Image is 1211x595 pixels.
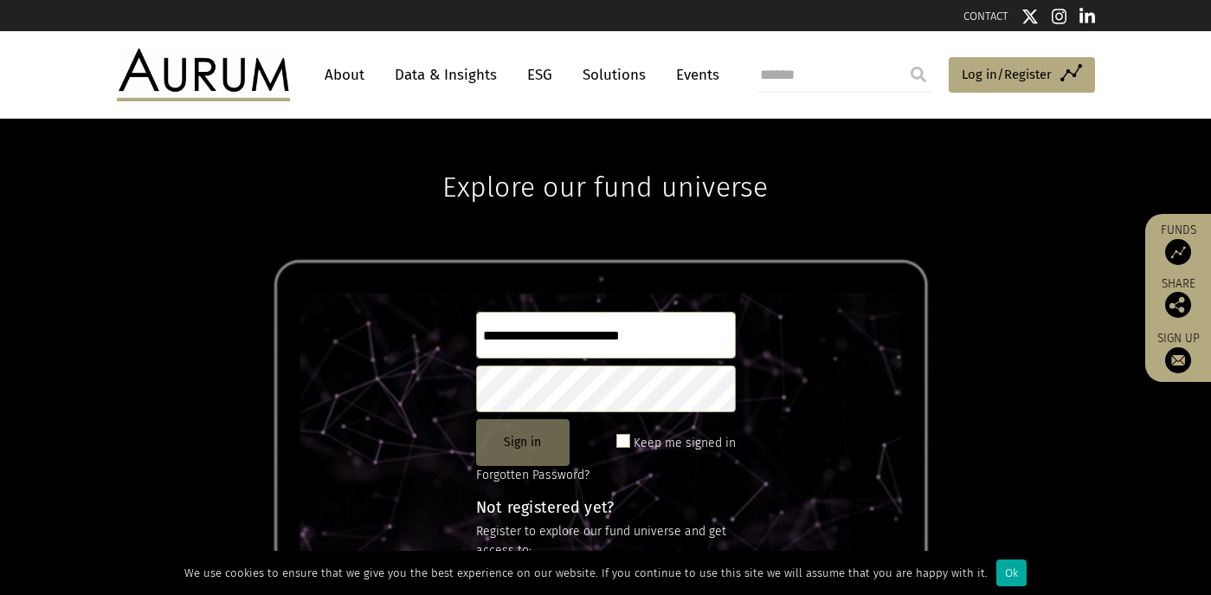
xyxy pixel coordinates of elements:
[1154,278,1202,318] div: Share
[519,59,561,91] a: ESG
[634,433,736,454] label: Keep me signed in
[386,59,506,91] a: Data & Insights
[476,522,736,561] p: Register to explore our fund universe and get access to:
[476,500,736,515] h4: Not registered yet?
[963,10,1008,23] a: CONTACT
[1165,347,1191,373] img: Sign up to our newsletter
[962,64,1052,85] span: Log in/Register
[442,119,768,204] h1: Explore our fund universe
[316,59,373,91] a: About
[1052,8,1067,25] img: Instagram icon
[476,468,589,482] a: Forgotten Password?
[667,59,719,91] a: Events
[1165,239,1191,265] img: Access Funds
[996,559,1027,586] div: Ok
[1165,292,1191,318] img: Share this post
[1021,8,1039,25] img: Twitter icon
[574,59,654,91] a: Solutions
[1079,8,1095,25] img: Linkedin icon
[901,57,936,92] input: Submit
[949,57,1095,94] a: Log in/Register
[1154,331,1202,373] a: Sign up
[1154,223,1202,265] a: Funds
[117,49,290,100] img: Aurum
[476,419,570,466] button: Sign in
